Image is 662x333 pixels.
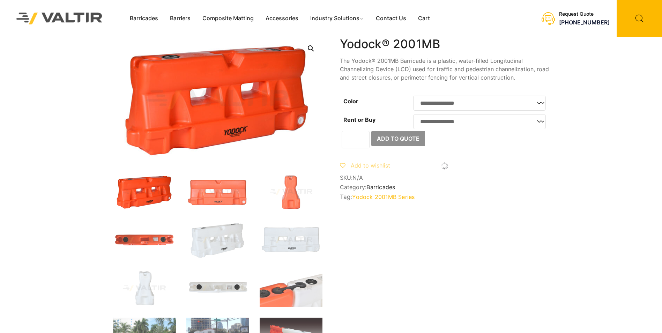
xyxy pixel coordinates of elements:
[260,13,304,24] a: Accessories
[7,3,112,33] img: Valtir Rentals
[186,221,249,259] img: 2001MB_Nat_3Q.jpg
[260,269,322,307] img: 2001MB_Xtra2.jpg
[559,11,610,17] div: Request Quote
[559,19,610,26] a: [PHONE_NUMBER]
[340,37,549,51] h1: Yodock® 2001MB
[352,174,363,181] span: N/A
[113,173,176,211] img: 2001MB_Org_3Q.jpg
[340,175,549,181] span: SKU:
[113,221,176,259] img: 2001MB_Org_Top.jpg
[370,13,412,24] a: Contact Us
[340,184,549,191] span: Category:
[113,269,176,307] img: 2001MB_Nat_Side.jpg
[343,98,358,105] label: Color
[412,13,436,24] a: Cart
[186,269,249,307] img: 2001MB_Nat_Top.jpg
[352,193,415,200] a: Yodock 2001MB Series
[371,131,425,146] button: Add to Quote
[340,57,549,82] p: The Yodock® 2001MB Barricade is a plastic, water-filled Longitudinal Channelizing Device (LCD) us...
[366,184,395,191] a: Barricades
[260,221,322,259] img: 2001MB_Nat_Front.jpg
[164,13,196,24] a: Barriers
[186,173,249,211] img: 2001MB_Org_Front.jpg
[342,131,370,148] input: Product quantity
[343,116,375,123] label: Rent or Buy
[196,13,260,24] a: Composite Matting
[340,193,549,200] span: Tag:
[124,13,164,24] a: Barricades
[260,173,322,211] img: 2001MB_Org_Side.jpg
[304,13,370,24] a: Industry Solutions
